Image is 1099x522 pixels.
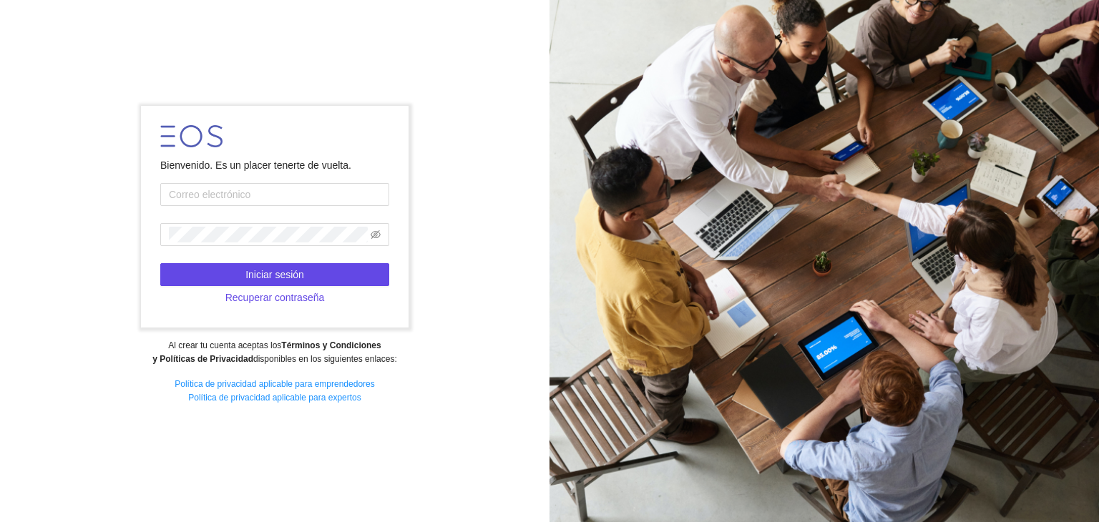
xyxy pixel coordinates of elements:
[175,379,375,389] a: Política de privacidad aplicable para emprendedores
[245,267,304,282] span: Iniciar sesión
[160,183,389,206] input: Correo electrónico
[160,157,389,173] div: Bienvenido. Es un placer tenerte de vuelta.
[160,263,389,286] button: Iniciar sesión
[160,286,389,309] button: Recuperar contraseña
[188,393,361,403] a: Política de privacidad aplicable para expertos
[160,292,389,303] a: Recuperar contraseña
[9,339,539,366] div: Al crear tu cuenta aceptas los disponibles en los siguientes enlaces:
[371,230,381,240] span: eye-invisible
[225,290,325,305] span: Recuperar contraseña
[152,340,381,364] strong: Términos y Condiciones y Políticas de Privacidad
[160,125,223,147] img: LOGO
